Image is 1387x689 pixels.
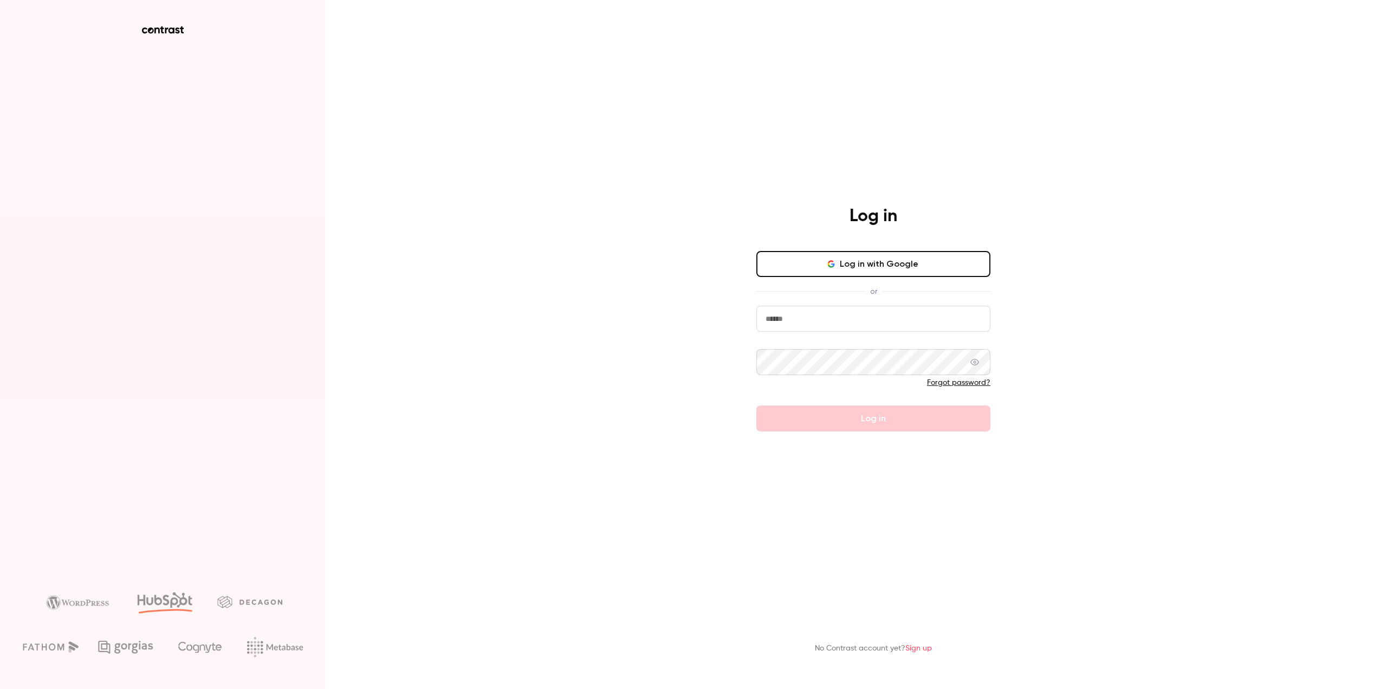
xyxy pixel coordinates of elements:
img: decagon [217,596,282,608]
h4: Log in [850,205,897,227]
a: Forgot password? [927,379,990,387]
p: No Contrast account yet? [815,643,932,654]
button: Log in with Google [756,251,990,277]
a: Sign up [905,645,932,652]
span: or [865,286,883,297]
